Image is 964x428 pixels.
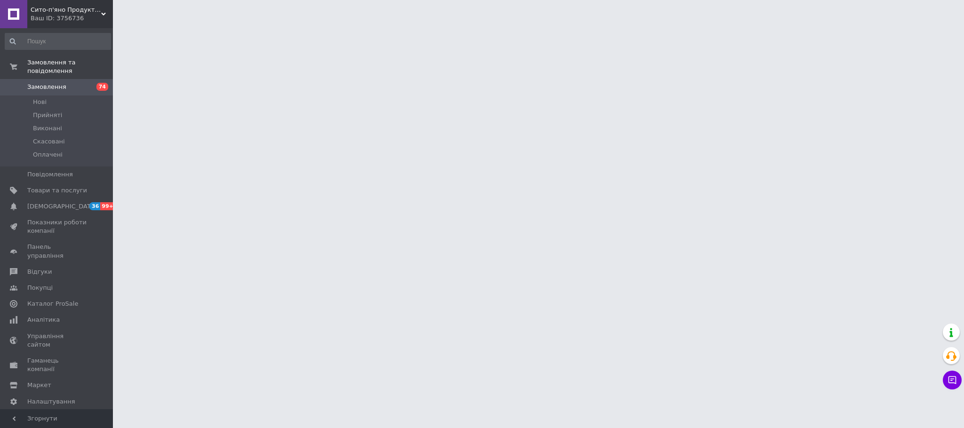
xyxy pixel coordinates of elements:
[27,83,66,91] span: Замовлення
[33,111,62,119] span: Прийняті
[27,186,87,195] span: Товари та послуги
[27,397,75,406] span: Налаштування
[96,83,108,91] span: 74
[27,357,87,373] span: Гаманець компанії
[33,151,63,159] span: Оплачені
[5,33,111,50] input: Пошук
[27,218,87,235] span: Показники роботи компанії
[27,58,113,75] span: Замовлення та повідомлення
[27,300,78,308] span: Каталог ProSale
[31,14,113,23] div: Ваш ID: 3756736
[27,268,52,276] span: Відгуки
[33,124,62,133] span: Виконані
[27,284,53,292] span: Покупці
[27,202,97,211] span: [DEMOGRAPHIC_DATA]
[27,332,87,349] span: Управління сайтом
[27,316,60,324] span: Аналітика
[100,202,116,210] span: 99+
[33,98,47,106] span: Нові
[31,6,101,14] span: Сито-п'яно Продукти з Європи
[943,371,962,389] button: Чат з покупцем
[33,137,65,146] span: Скасовані
[27,243,87,260] span: Панель управління
[89,202,100,210] span: 36
[27,381,51,389] span: Маркет
[27,170,73,179] span: Повідомлення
